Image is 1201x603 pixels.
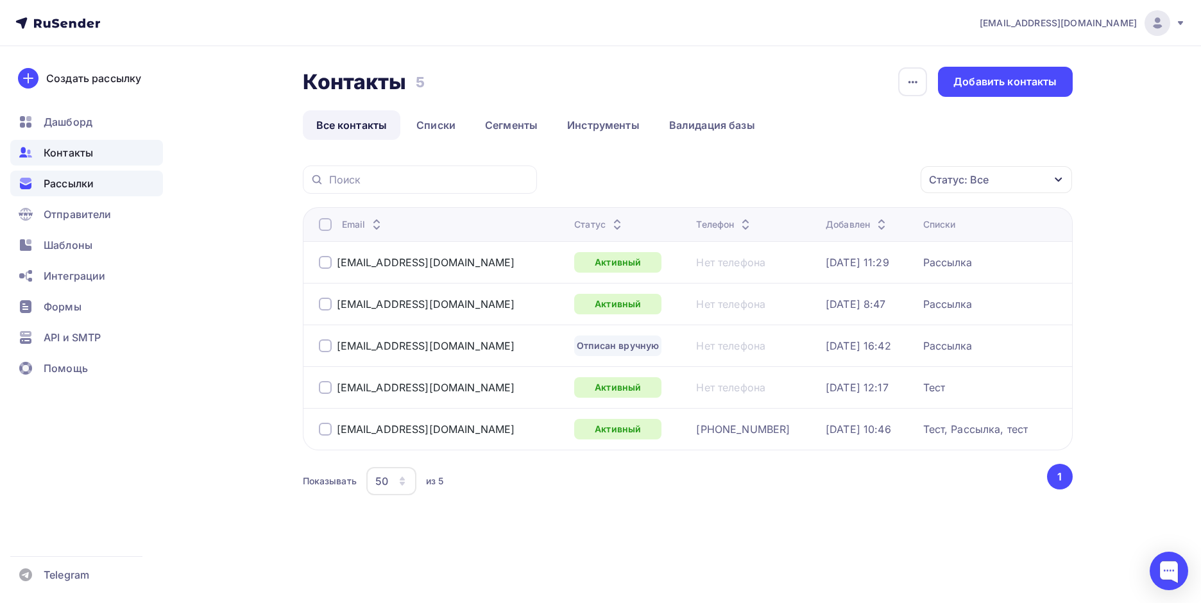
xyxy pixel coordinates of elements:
span: [EMAIL_ADDRESS][DOMAIN_NAME] [980,17,1137,30]
button: 50 [366,466,417,496]
a: Тест, Рассылка, тест [923,423,1028,436]
button: Статус: Все [920,166,1073,194]
div: из 5 [426,475,444,488]
a: Активный [574,294,661,314]
a: Списки [403,110,469,140]
span: Отправители [44,207,112,222]
a: Рассылка [923,256,973,269]
a: [PHONE_NUMBER] [696,423,790,436]
div: Создать рассылку [46,71,141,86]
h3: 5 [416,73,425,91]
a: [DATE] 8:47 [826,298,886,310]
div: Телефон [696,218,753,231]
a: Валидация базы [656,110,769,140]
a: Активный [574,419,661,439]
a: Контакты [10,140,163,166]
a: Нет телефона [696,381,765,394]
span: Интеграции [44,268,105,284]
div: Статус [574,218,625,231]
div: Добавлен [826,218,889,231]
div: Добавить контакты [953,74,1057,89]
a: Нет телефона [696,256,765,269]
a: [EMAIL_ADDRESS][DOMAIN_NAME] [337,298,515,310]
span: Дашборд [44,114,92,130]
a: Активный [574,252,661,273]
span: Помощь [44,361,88,376]
a: [EMAIL_ADDRESS][DOMAIN_NAME] [337,381,515,394]
div: Статус: Все [929,172,989,187]
button: Go to page 1 [1047,464,1073,489]
div: Показывать [303,475,357,488]
a: [DATE] 12:17 [826,381,889,394]
a: Инструменты [554,110,653,140]
span: Контакты [44,145,93,160]
a: Рассылка [923,298,973,310]
div: Email [342,218,385,231]
span: Формы [44,299,81,314]
a: [DATE] 16:42 [826,339,891,352]
a: [EMAIL_ADDRESS][DOMAIN_NAME] [337,256,515,269]
a: [EMAIL_ADDRESS][DOMAIN_NAME] [337,423,515,436]
a: Дашборд [10,109,163,135]
a: Отправители [10,201,163,227]
input: Поиск [329,173,529,187]
a: [EMAIL_ADDRESS][DOMAIN_NAME] [337,339,515,352]
a: Отписан вручную [574,335,661,356]
a: Нет телефона [696,298,765,310]
a: Формы [10,294,163,319]
a: [EMAIL_ADDRESS][DOMAIN_NAME] [980,10,1186,36]
span: API и SMTP [44,330,101,345]
a: Активный [574,377,661,398]
a: Рассылка [923,339,973,352]
a: Сегменты [472,110,551,140]
a: Тест [923,381,946,394]
a: [DATE] 11:29 [826,256,889,269]
div: 50 [375,473,388,489]
a: [DATE] 10:46 [826,423,891,436]
span: Telegram [44,567,89,582]
a: Шаблоны [10,232,163,258]
a: Все контакты [303,110,401,140]
span: Рассылки [44,176,94,191]
div: Списки [923,218,956,231]
ul: Pagination [1044,464,1073,489]
a: Нет телефона [696,339,765,352]
span: Шаблоны [44,237,92,253]
a: Рассылки [10,171,163,196]
h2: Контакты [303,69,407,95]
